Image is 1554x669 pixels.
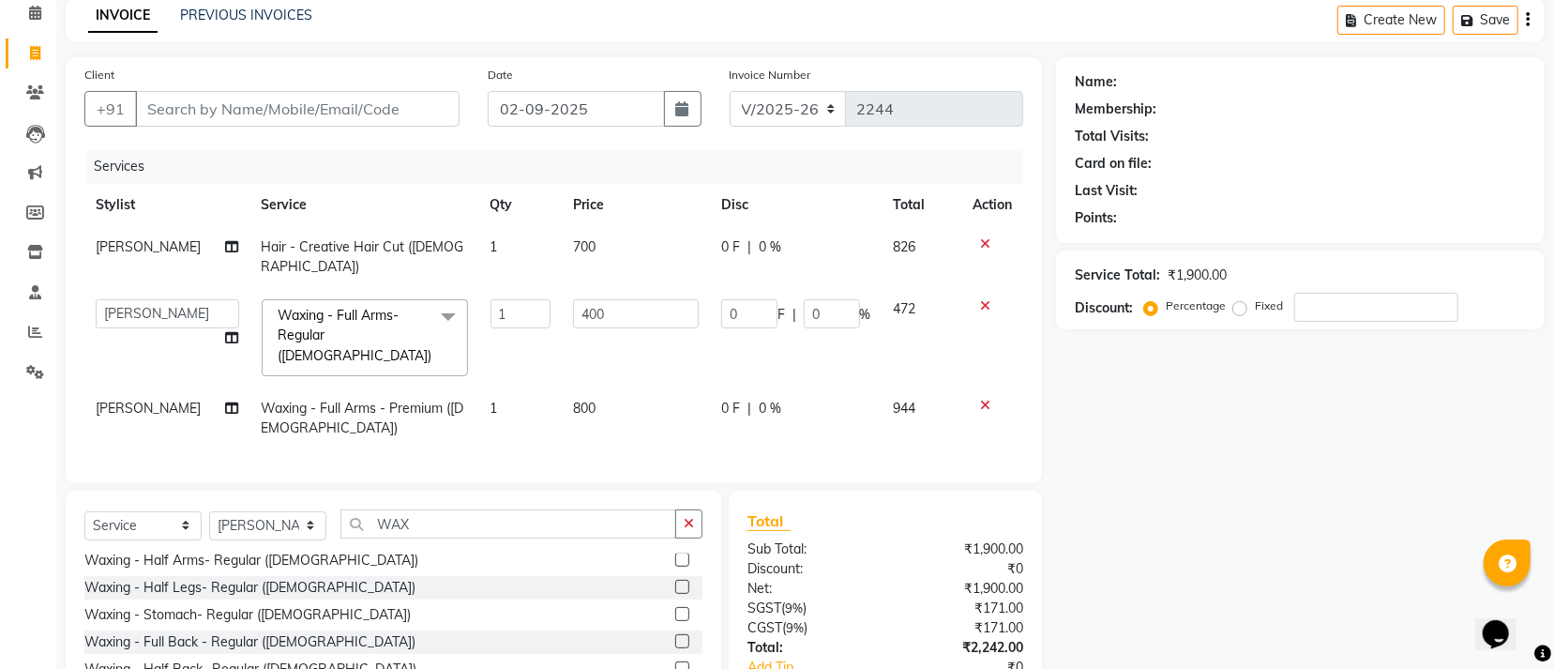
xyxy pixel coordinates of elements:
[885,559,1037,579] div: ₹0
[562,184,710,226] th: Price
[1075,266,1160,285] div: Service Total:
[573,238,596,255] span: 700
[777,305,785,325] span: F
[180,7,312,23] a: PREVIOUS INVOICES
[786,620,804,635] span: 9%
[84,91,137,127] button: +91
[84,184,250,226] th: Stylist
[84,67,114,84] label: Client
[1075,154,1152,174] div: Card on file:
[885,540,1037,559] div: ₹1,900.00
[86,149,1037,184] div: Services
[488,67,513,84] label: Date
[894,400,916,417] span: 944
[894,300,916,317] span: 472
[721,399,740,418] span: 0 F
[747,511,791,531] span: Total
[84,632,415,652] div: Waxing - Full Back - Regular ([DEMOGRAPHIC_DATA])
[785,601,803,616] span: 9%
[1255,297,1283,314] label: Fixed
[792,305,796,325] span: |
[1453,6,1518,35] button: Save
[84,551,418,570] div: Waxing - Half Arms- Regular ([DEMOGRAPHIC_DATA])
[730,67,811,84] label: Invoice Number
[1075,208,1117,228] div: Points:
[1075,127,1149,146] div: Total Visits:
[1075,181,1138,201] div: Last Visit:
[490,400,498,417] span: 1
[1075,99,1156,119] div: Membership:
[885,618,1037,638] div: ₹171.00
[885,599,1037,618] div: ₹171.00
[279,307,432,364] span: Waxing - Full Arms- Regular ([DEMOGRAPHIC_DATA])
[747,399,751,418] span: |
[721,237,740,257] span: 0 F
[885,579,1037,599] div: ₹1,900.00
[747,619,782,636] span: CGST
[733,638,885,658] div: Total:
[135,91,460,127] input: Search by Name/Mobile/Email/Code
[860,305,871,325] span: %
[733,540,885,559] div: Sub Total:
[759,399,781,418] span: 0 %
[84,605,411,625] div: Waxing - Stomach- Regular ([DEMOGRAPHIC_DATA])
[1075,298,1133,318] div: Discount:
[250,184,479,226] th: Service
[885,638,1037,658] div: ₹2,242.00
[1166,297,1226,314] label: Percentage
[340,509,676,539] input: Search or Scan
[759,237,781,257] span: 0 %
[733,599,885,618] div: ( )
[733,559,885,579] div: Discount:
[490,238,498,255] span: 1
[710,184,883,226] th: Disc
[96,238,201,255] span: [PERSON_NAME]
[747,237,751,257] span: |
[1337,6,1445,35] button: Create New
[733,618,885,638] div: ( )
[894,238,916,255] span: 826
[262,238,464,275] span: Hair - Creative Hair Cut ([DEMOGRAPHIC_DATA])
[1075,72,1117,92] div: Name:
[1168,266,1227,285] div: ₹1,900.00
[479,184,563,226] th: Qty
[733,579,885,599] div: Net:
[573,400,596,417] span: 800
[84,578,415,598] div: Waxing - Half Legs- Regular ([DEMOGRAPHIC_DATA])
[747,600,781,616] span: SGST
[1475,594,1535,650] iframe: chat widget
[96,400,201,417] span: [PERSON_NAME]
[432,347,441,364] a: x
[883,184,962,226] th: Total
[262,400,464,436] span: Waxing - Full Arms - Premium ([DEMOGRAPHIC_DATA])
[961,184,1023,226] th: Action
